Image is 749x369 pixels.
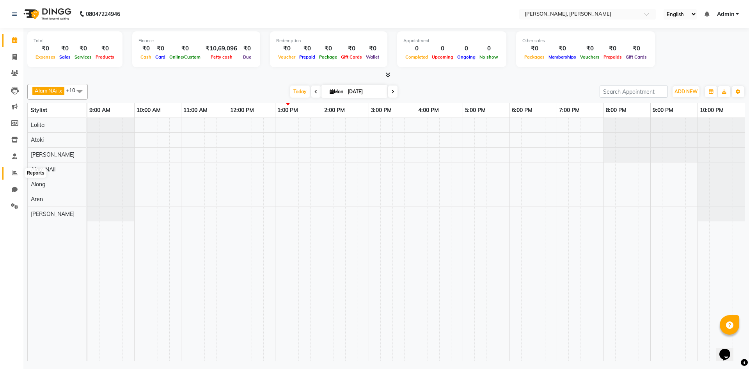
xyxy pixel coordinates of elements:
a: 9:00 AM [87,105,112,116]
a: 11:00 AM [181,105,209,116]
div: Appointment [403,37,500,44]
span: Gift Cards [624,54,649,60]
div: ₹0 [364,44,381,53]
span: Aren [31,196,43,203]
div: ₹0 [522,44,547,53]
a: 4:00 PM [416,105,441,116]
a: 9:00 PM [651,105,675,116]
div: ₹0 [297,44,317,53]
span: Prepaids [602,54,624,60]
span: Services [73,54,94,60]
span: Stylist [31,107,47,114]
a: 8:00 PM [604,105,628,116]
span: ADD NEW [674,89,698,94]
div: 0 [430,44,455,53]
span: Petty cash [209,54,234,60]
div: ₹0 [602,44,624,53]
div: Reports [25,168,46,178]
iframe: chat widget [716,338,741,361]
span: Products [94,54,116,60]
div: ₹0 [624,44,649,53]
a: 10:00 AM [135,105,163,116]
span: Mon [328,89,345,94]
div: 0 [455,44,477,53]
a: 10:00 PM [698,105,726,116]
div: Total [34,37,116,44]
div: Redemption [276,37,381,44]
a: 12:00 PM [228,105,256,116]
span: Alam NAil [35,87,59,94]
div: ₹0 [94,44,116,53]
div: ₹10,69,096 [202,44,240,53]
span: Sales [57,54,73,60]
span: Voucher [276,54,297,60]
span: Memberships [547,54,578,60]
span: Lolita [31,121,44,128]
div: ₹0 [153,44,167,53]
a: 6:00 PM [510,105,534,116]
span: Vouchers [578,54,602,60]
span: Completed [403,54,430,60]
a: 1:00 PM [275,105,300,116]
div: ₹0 [547,44,578,53]
span: Today [290,86,310,98]
span: Gift Cards [339,54,364,60]
a: x [59,87,62,94]
span: Due [241,54,253,60]
span: Alam NAil [31,166,55,173]
span: Prepaid [297,54,317,60]
a: 2:00 PM [322,105,347,116]
div: Other sales [522,37,649,44]
span: Along [31,181,45,188]
span: [PERSON_NAME] [31,210,75,217]
span: Cash [138,54,153,60]
div: Finance [138,37,254,44]
div: ₹0 [138,44,153,53]
input: 2025-09-01 [345,86,384,98]
a: 7:00 PM [557,105,582,116]
div: ₹0 [73,44,94,53]
button: ADD NEW [673,86,699,97]
span: No show [477,54,500,60]
span: Expenses [34,54,57,60]
div: ₹0 [276,44,297,53]
a: 5:00 PM [463,105,488,116]
div: ₹0 [57,44,73,53]
div: ₹0 [317,44,339,53]
b: 08047224946 [86,3,120,25]
span: Packages [522,54,547,60]
input: Search Appointment [600,86,668,98]
span: Wallet [364,54,381,60]
span: Package [317,54,339,60]
span: Admin [717,10,734,18]
div: ₹0 [34,44,57,53]
span: Ongoing [455,54,477,60]
div: ₹0 [578,44,602,53]
div: 0 [403,44,430,53]
div: ₹0 [339,44,364,53]
span: +10 [66,87,81,93]
span: Upcoming [430,54,455,60]
span: Online/Custom [167,54,202,60]
div: ₹0 [240,44,254,53]
span: [PERSON_NAME] [31,151,75,158]
a: 3:00 PM [369,105,394,116]
span: Card [153,54,167,60]
div: 0 [477,44,500,53]
img: logo [20,3,73,25]
div: ₹0 [167,44,202,53]
span: Atoki [31,136,44,143]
